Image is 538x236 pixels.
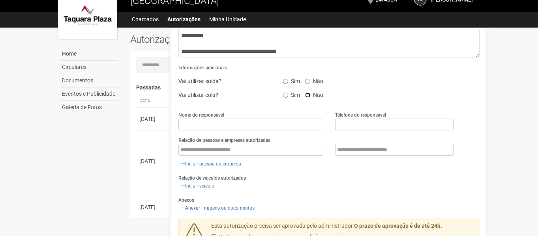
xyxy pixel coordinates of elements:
[136,95,172,108] th: Data
[305,93,310,98] input: Não
[283,93,288,98] input: Sim
[178,204,257,212] a: Anexar imagens ou documentos
[283,89,300,98] label: Sim
[178,175,246,182] label: Relação de veículos autorizados
[172,75,277,87] div: Vai utilizar solda?
[283,79,288,84] input: Sim
[178,111,224,119] label: Nome do responsável
[60,61,118,74] a: Circulares
[60,47,118,61] a: Home
[178,182,217,190] a: Incluir veículo
[335,111,386,119] label: Telefone do responsável
[305,75,323,85] label: Não
[167,14,201,25] a: Autorizações
[178,197,194,204] label: Anexos
[132,14,159,25] a: Chamados
[60,74,118,87] a: Documentos
[139,157,169,165] div: [DATE]
[139,203,169,211] div: [DATE]
[136,85,474,91] h4: Passadas
[178,160,244,168] a: Incluir pessoa ou empresa
[60,101,118,114] a: Galeria de Fotos
[209,14,246,25] a: Minha Unidade
[139,115,169,123] div: [DATE]
[130,33,299,45] h2: Autorizações
[283,75,300,85] label: Sim
[305,79,310,84] input: Não
[305,89,323,98] label: Não
[172,89,277,101] div: Vai utilizar cola?
[354,223,442,229] strong: O prazo de aprovação é de até 24h.
[60,87,118,101] a: Eventos e Publicidade
[178,137,270,144] label: Relação de pessoas e empresas autorizadas
[178,64,227,71] label: Informações adicionais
